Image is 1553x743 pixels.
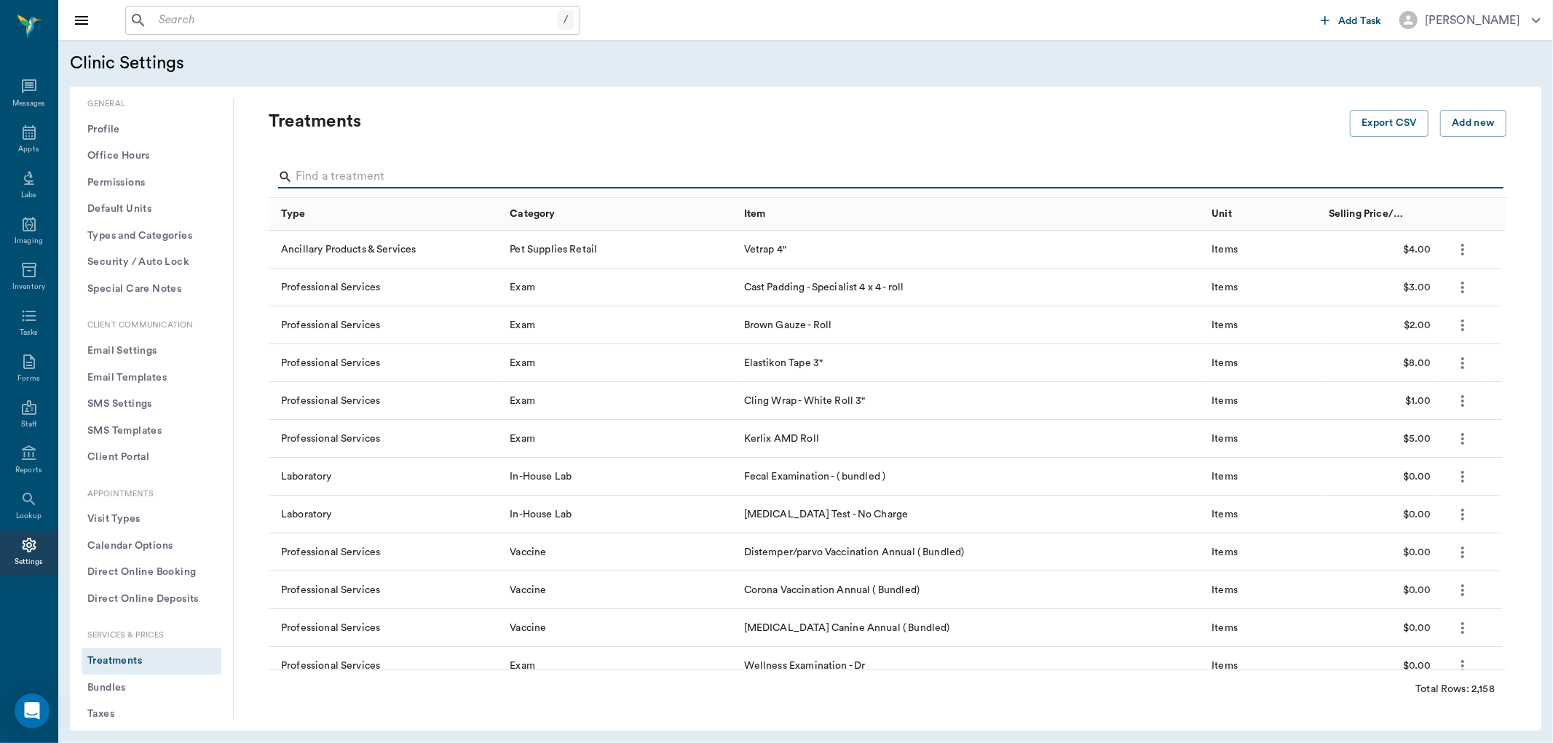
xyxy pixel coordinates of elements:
[502,198,736,231] div: Category
[1450,204,1470,224] button: Sort
[281,394,380,408] div: Professional Services
[559,204,580,224] button: Sort
[15,236,43,247] div: Imaging
[1450,502,1475,527] button: more
[1204,198,1321,231] div: Unit
[281,621,380,635] div: Professional Services
[769,204,789,224] button: Sort
[1450,237,1475,262] button: more
[1321,306,1439,344] div: $2.00
[1450,351,1475,376] button: more
[281,507,332,522] div: Laboratory
[1212,394,1238,408] div: Items
[510,659,535,673] div: Exam
[1450,616,1475,640] button: more
[510,621,546,635] div: Vaccine
[510,242,597,257] div: Pet Supplies Retail
[510,194,555,234] div: Category
[1321,647,1439,685] div: $0.00
[17,373,39,384] div: Forms
[82,319,221,332] p: Client Communication
[82,196,221,223] button: Default Units
[737,344,1205,382] div: Elastikon Tape 3"
[510,280,535,295] div: Exam
[269,110,924,133] p: Treatments
[1450,426,1475,451] button: more
[82,586,221,613] button: Direct Online Deposits
[1212,621,1238,635] div: Items
[737,647,1205,685] div: Wellness Examination - Dr
[1321,496,1439,533] div: $0.00
[737,496,1205,533] div: [MEDICAL_DATA] Test - No Charge
[510,507,572,522] div: In-House Lab
[1329,194,1405,234] div: Selling Price/Unit
[1212,194,1232,234] div: Unit
[1236,204,1256,224] button: Sort
[281,432,380,446] div: Professional Services
[281,469,332,484] div: Laboratory
[281,318,380,333] div: Professional Services
[1212,280,1238,295] div: Items
[744,194,766,234] div: Item
[21,419,36,430] div: Staff
[737,382,1205,420] div: Cling Wrap - White Roll 3"
[1450,653,1475,678] button: more
[70,52,452,75] h5: Clinic Settings
[1425,12,1520,29] div: [PERSON_NAME]
[1321,269,1439,306] div: $3.00
[1415,682,1495,696] div: Total Rows: 2,158
[1450,578,1475,603] button: more
[309,204,330,224] button: Sort
[82,506,221,533] button: Visit Types
[20,327,38,338] div: Tasks
[269,198,502,231] div: Type
[82,444,221,471] button: Client Portal
[82,365,221,392] button: Email Templates
[1450,313,1475,338] button: more
[82,701,221,728] button: Taxes
[278,165,1503,191] div: Search
[737,609,1205,647] div: [MEDICAL_DATA] Canine Annual ( Bundled)
[15,557,44,568] div: Settings
[82,249,221,276] button: Security / Auto Lock
[1212,469,1238,484] div: Items
[21,190,36,201] div: Labs
[1450,275,1475,300] button: more
[510,583,546,597] div: Vaccine
[1315,7,1388,33] button: Add Task
[1321,344,1439,382] div: $8.00
[1212,583,1238,597] div: Items
[82,98,221,111] p: General
[1321,382,1439,420] div: $1.00
[737,306,1205,344] div: Brown Gauze - Roll
[281,280,380,295] div: Professional Services
[82,418,221,445] button: SMS Templates
[281,545,380,560] div: Professional Services
[737,269,1205,306] div: Cast Padding - Specialist 4 x 4 - roll
[1409,204,1429,224] button: Sort
[510,394,535,408] div: Exam
[737,198,1205,231] div: Item
[1450,464,1475,489] button: more
[558,10,574,30] div: /
[82,533,221,560] button: Calendar Options
[510,432,535,446] div: Exam
[1450,540,1475,565] button: more
[281,583,380,597] div: Professional Services
[82,391,221,418] button: SMS Settings
[737,571,1205,609] div: Corona Vaccination Annual ( Bundled)
[1212,659,1238,673] div: Items
[82,675,221,702] button: Bundles
[1321,198,1439,231] div: Selling Price/Unit
[82,559,221,586] button: Direct Online Booking
[67,6,96,35] button: Close drawer
[1321,533,1439,571] div: $0.00
[18,144,39,155] div: Appts
[82,338,221,365] button: Email Settings
[281,242,416,257] div: Ancillary Products & Services
[1212,318,1238,333] div: Items
[82,648,221,675] button: Treatments
[82,223,221,250] button: Types and Categories
[82,276,221,303] button: Special Care Notes
[737,533,1205,571] div: Distemper/parvo Vaccination Annual ( Bundled)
